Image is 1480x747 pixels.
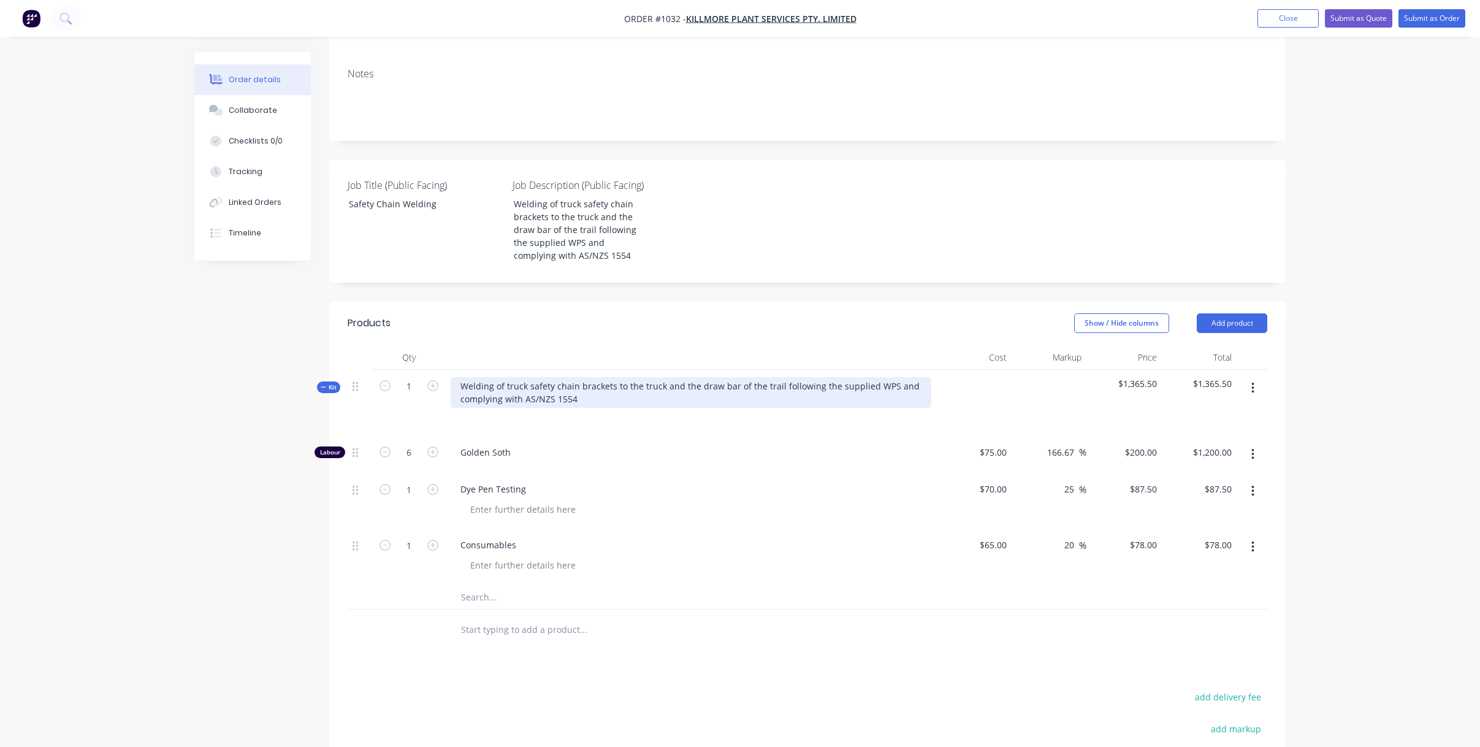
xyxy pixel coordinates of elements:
div: Products [348,316,391,331]
button: Order details [194,64,311,95]
button: Close [1257,9,1319,28]
div: Welding of truck safety chain brackets to the truck and the draw bar of the trail following the s... [451,377,931,408]
div: Markup [1012,345,1087,370]
span: % [1079,445,1086,459]
div: Timeline [229,228,261,239]
span: Golden Soth [460,446,931,459]
div: Order details [229,74,281,85]
div: Safety Chain Welding [339,195,492,213]
div: Qty [372,345,446,370]
div: Consumables [451,536,526,554]
button: add markup [1204,721,1267,737]
div: Price [1086,345,1162,370]
button: Linked Orders [194,187,311,218]
span: % [1079,538,1086,553]
div: Welding of truck safety chain brackets to the truck and the draw bar of the trail following the s... [504,195,657,264]
div: Dye Pen Testing [451,480,536,498]
div: Tracking [229,166,262,177]
label: Job Title (Public Facing) [348,178,501,193]
span: Kit [321,383,337,392]
label: Job Description (Public Facing) [513,178,666,193]
button: Submit as Order [1398,9,1465,28]
div: Cost [936,345,1012,370]
input: Start typing to add a product... [460,617,706,642]
input: Search... [460,584,706,609]
div: Collaborate [229,105,277,116]
span: $1,365.50 [1091,377,1157,390]
button: Add product [1197,313,1267,333]
div: Labour [315,446,345,458]
button: Timeline [194,218,311,248]
img: Factory [22,9,40,28]
div: Kit [317,381,340,393]
button: Checklists 0/0 [194,126,311,156]
a: Killmore Plant Services Pty. Limited [686,13,856,25]
div: Total [1162,345,1237,370]
span: % [1079,483,1086,497]
button: Collaborate [194,95,311,126]
button: add delivery fee [1188,689,1267,705]
div: Notes [348,68,1267,80]
button: Submit as Quote [1325,9,1392,28]
button: Show / Hide columns [1074,313,1169,333]
button: Tracking [194,156,311,187]
div: Checklists 0/0 [229,136,283,147]
span: Order #1032 - [624,13,686,25]
span: $1,365.50 [1167,377,1232,390]
div: Linked Orders [229,197,281,208]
